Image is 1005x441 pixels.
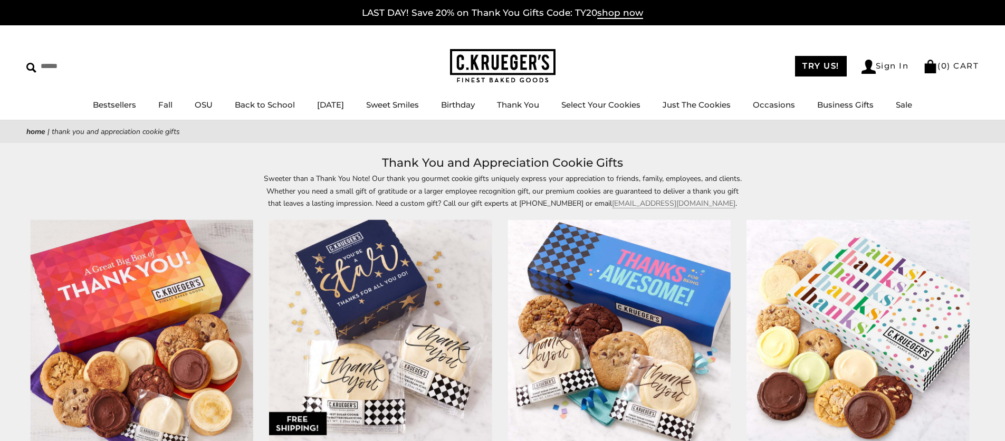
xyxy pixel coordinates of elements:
[93,100,136,110] a: Bestsellers
[260,172,745,209] p: Sweeter than a Thank You Note! Our thank you gourmet cookie gifts uniquely express your appreciat...
[753,100,795,110] a: Occasions
[26,126,979,138] nav: breadcrumbs
[317,100,344,110] a: [DATE]
[862,60,909,74] a: Sign In
[42,154,963,172] h1: Thank You and Appreciation Cookie Gifts
[362,7,643,19] a: LAST DAY! Save 20% on Thank You Gifts Code: TY20shop now
[52,127,180,137] span: Thank You and Appreciation Cookie Gifts
[795,56,847,76] a: TRY US!
[235,100,295,110] a: Back to School
[450,49,556,83] img: C.KRUEGER'S
[862,60,876,74] img: Account
[195,100,213,110] a: OSU
[597,7,643,19] span: shop now
[817,100,874,110] a: Business Gifts
[47,127,50,137] span: |
[26,127,45,137] a: Home
[497,100,539,110] a: Thank You
[923,60,937,73] img: Bag
[561,100,640,110] a: Select Your Cookies
[441,100,475,110] a: Birthday
[26,58,152,74] input: Search
[663,100,731,110] a: Just The Cookies
[158,100,173,110] a: Fall
[612,198,735,208] a: [EMAIL_ADDRESS][DOMAIN_NAME]
[26,63,36,73] img: Search
[923,61,979,71] a: (0) CART
[366,100,419,110] a: Sweet Smiles
[941,61,947,71] span: 0
[896,100,912,110] a: Sale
